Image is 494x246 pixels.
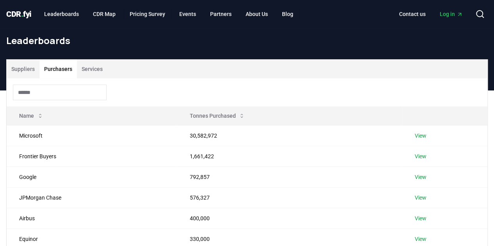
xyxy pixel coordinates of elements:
td: Microsoft [7,125,177,146]
td: JPMorgan Chase [7,187,177,208]
a: View [415,194,426,202]
button: Purchasers [39,60,77,78]
button: Suppliers [7,60,39,78]
a: Blog [276,7,300,21]
span: Log in [440,10,463,18]
td: 400,000 [177,208,402,228]
nav: Main [38,7,300,21]
a: View [415,214,426,222]
td: 1,661,422 [177,146,402,166]
a: Leaderboards [38,7,85,21]
a: View [415,235,426,243]
a: Pricing Survey [123,7,171,21]
a: CDR Map [87,7,122,21]
td: 576,327 [177,187,402,208]
td: Airbus [7,208,177,228]
button: Tonnes Purchased [183,108,251,124]
button: Name [13,108,50,124]
td: Frontier Buyers [7,146,177,166]
td: 30,582,972 [177,125,402,146]
a: Partners [204,7,238,21]
a: CDR.fyi [6,9,32,19]
a: Contact us [393,7,432,21]
a: View [415,173,426,181]
a: View [415,152,426,160]
td: 792,857 [177,166,402,187]
a: View [415,132,426,140]
span: CDR fyi [6,9,32,19]
td: Google [7,166,177,187]
a: Log in [433,7,469,21]
h1: Leaderboards [6,34,488,47]
a: About Us [239,7,274,21]
nav: Main [393,7,469,21]
a: Events [173,7,202,21]
button: Services [77,60,107,78]
span: . [21,9,23,19]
